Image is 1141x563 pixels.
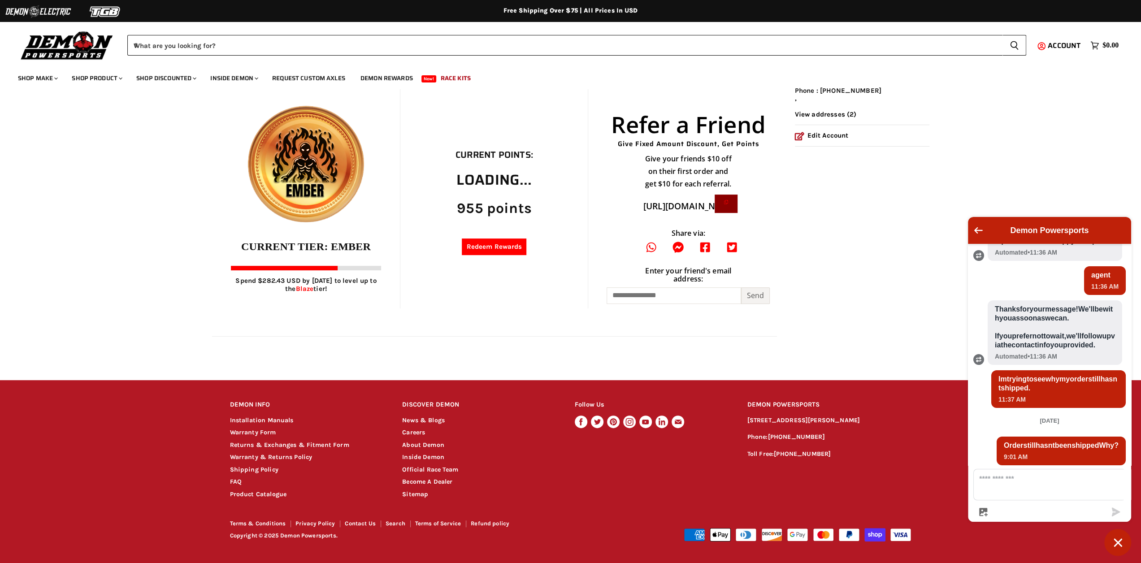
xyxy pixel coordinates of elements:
div: Refer a Friend [611,112,766,138]
h2: Current Points: [456,150,533,160]
a: Demon Rewards [354,69,420,87]
a: Account [1044,42,1086,50]
a: Installation Manuals [230,416,294,424]
h2: Loading... [456,172,533,188]
h2: DISCOVER DEMON [402,394,558,416]
h2: Follow Us [575,394,730,416]
a: Privacy Policy [295,520,335,527]
a: Search [386,520,405,527]
a: [PHONE_NUMBER] [774,450,831,458]
div: 955 points [456,200,533,217]
p: Copyright © 2025 Demon Powersports. [230,533,572,539]
ul: Main menu [11,65,1116,87]
a: Inside Demon [204,69,264,87]
a: Inside Demon [402,453,444,461]
img: Demon Electric Logo 2 [4,3,72,20]
div: [URL][DOMAIN_NAME] [639,197,715,216]
a: Returns & Exchanges & Fitment Form [230,441,349,449]
a: Shop Make [11,69,63,87]
a: Warranty Form [230,429,276,436]
a: Sitemap [402,490,428,498]
a: Redeem Rewards [462,238,526,255]
a: Terms & Conditions [230,520,286,527]
button: Send [741,287,770,303]
span: New! [421,75,437,82]
p: Give your friends $10 off on their first order and get $10 for each referral. [644,152,732,190]
a: FAQ [230,478,242,485]
a: News & Blogs [402,416,445,424]
a: Race Kits [434,69,477,87]
a: Official Race Team [402,466,458,473]
p: Current Tier: Ember [241,241,371,253]
p: Toll Free: [747,449,911,459]
p: Phone: [747,432,911,442]
a: Shop Discounted [130,69,202,87]
a: Warranty & Returns Policy [230,453,312,461]
span: Account [1048,40,1080,51]
form: Product [127,35,1026,56]
div: Free Shipping Over $75 | All Prices In USD [212,7,929,15]
a: Shop Product [65,69,128,87]
input: When autocomplete results are available use up and down arrows to review and enter to select [127,35,1002,56]
a: Edit Account [795,131,849,139]
a: About Demon [402,441,444,449]
a: Request Custom Axles [265,69,352,87]
img: Royality_Icones_500x500_1.png [240,98,372,230]
button: Search [1002,35,1026,56]
img: Demon Powersports [18,29,116,61]
p: [STREET_ADDRESS][PERSON_NAME] [747,416,911,426]
a: Shipping Policy [230,466,278,473]
p: Spend $282.43 USD by [DATE] to level up to the tier! [231,277,382,293]
span: $0.00 [1102,41,1119,50]
h2: DEMON INFO [230,394,386,416]
img: TGB Logo 2 [72,3,139,20]
li: Phone : [PHONE_NUMBER] [795,87,929,95]
a: Product Catalogue [230,490,287,498]
a: Become A Dealer [402,478,452,485]
nav: Footer [230,520,572,530]
a: Careers [402,429,425,436]
a: Contact Us [345,520,376,527]
h2: DEMON POWERSPORTS [747,394,911,416]
a: View addresses (2) [795,110,857,118]
inbox-online-store-chat: Shopify online store chat [965,217,1134,556]
h2: Give Fixed Amount Discount, Get Points [618,140,759,148]
a: Blaze [295,285,313,293]
a: $0.00 [1086,39,1123,52]
a: Refund policy [471,520,509,527]
a: Terms of Service [415,520,461,527]
a: [PHONE_NUMBER] [768,433,824,441]
div: Enter your friend's email address: [644,267,732,283]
